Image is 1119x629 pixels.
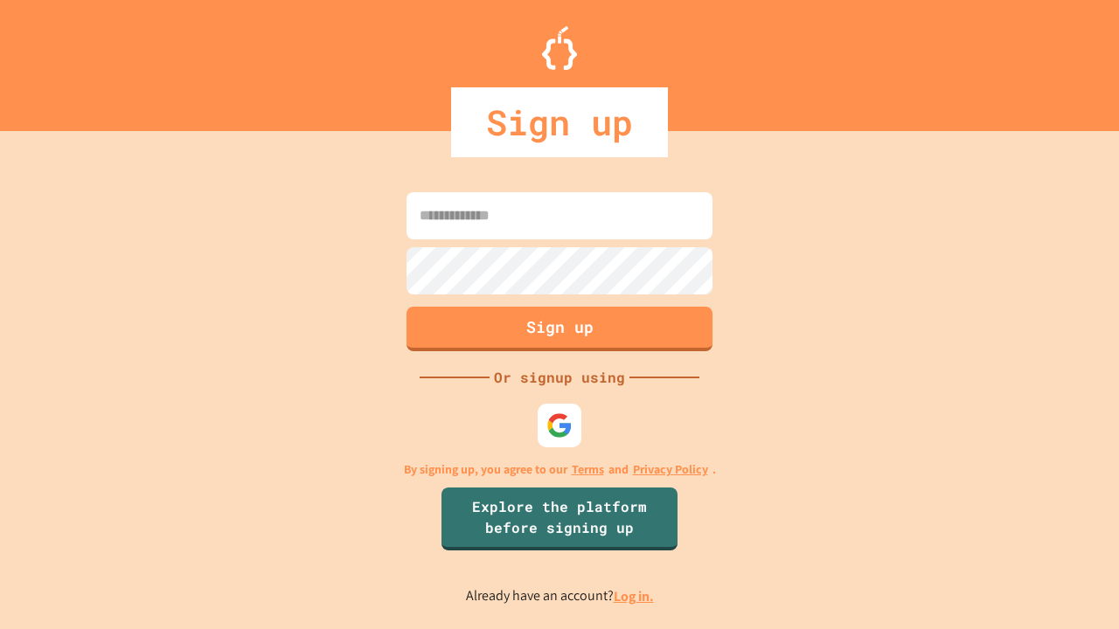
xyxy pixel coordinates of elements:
[633,460,708,479] a: Privacy Policy
[490,367,629,388] div: Or signup using
[441,487,678,550] a: Explore the platform before signing up
[572,460,604,479] a: Terms
[546,412,573,439] img: google-icon.svg
[404,460,716,479] p: By signing up, you agree to our and .
[614,587,654,605] a: Log in.
[451,87,668,157] div: Sign up
[542,26,577,70] img: Logo.svg
[466,585,654,607] p: Already have an account?
[407,307,712,351] button: Sign up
